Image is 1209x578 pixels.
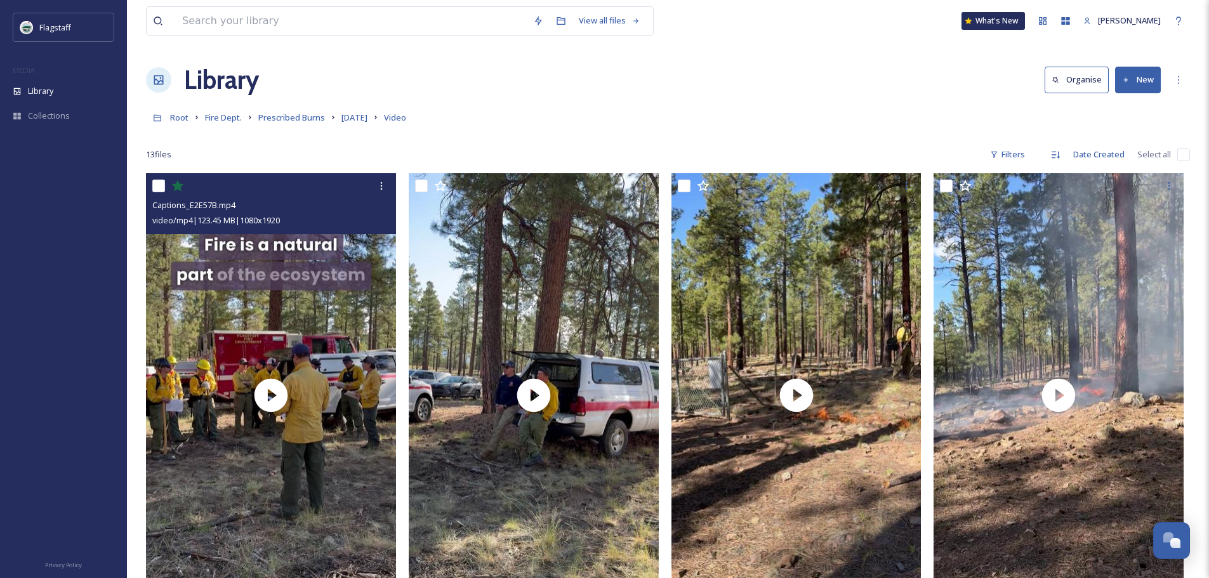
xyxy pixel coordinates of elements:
input: Search your library [176,7,527,35]
div: Date Created [1067,142,1131,167]
a: Video [384,110,406,125]
img: images%20%282%29.jpeg [20,21,33,34]
span: [PERSON_NAME] [1098,15,1161,26]
span: [DATE] [341,112,367,123]
span: Library [28,85,53,97]
span: Privacy Policy [45,561,82,569]
button: New [1115,67,1161,93]
button: Open Chat [1153,522,1190,559]
a: Prescribed Burns [258,110,325,125]
a: [PERSON_NAME] [1077,8,1167,33]
span: Video [384,112,406,123]
span: Root [170,112,188,123]
a: Organise [1045,67,1115,93]
span: Collections [28,110,70,122]
span: video/mp4 | 123.45 MB | 1080 x 1920 [152,214,280,226]
a: [DATE] [341,110,367,125]
span: Fire Dept. [205,112,242,123]
span: Flagstaff [39,22,71,33]
a: Root [170,110,188,125]
span: 13 file s [146,148,171,161]
a: Library [184,61,259,99]
span: MEDIA [13,65,35,75]
span: Select all [1137,148,1171,161]
span: Prescribed Burns [258,112,325,123]
button: Organise [1045,67,1109,93]
a: Fire Dept. [205,110,242,125]
a: What's New [961,12,1025,30]
div: Filters [984,142,1031,167]
span: Captions_E2E57B.mp4 [152,199,235,211]
a: Privacy Policy [45,556,82,572]
a: View all files [572,8,647,33]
